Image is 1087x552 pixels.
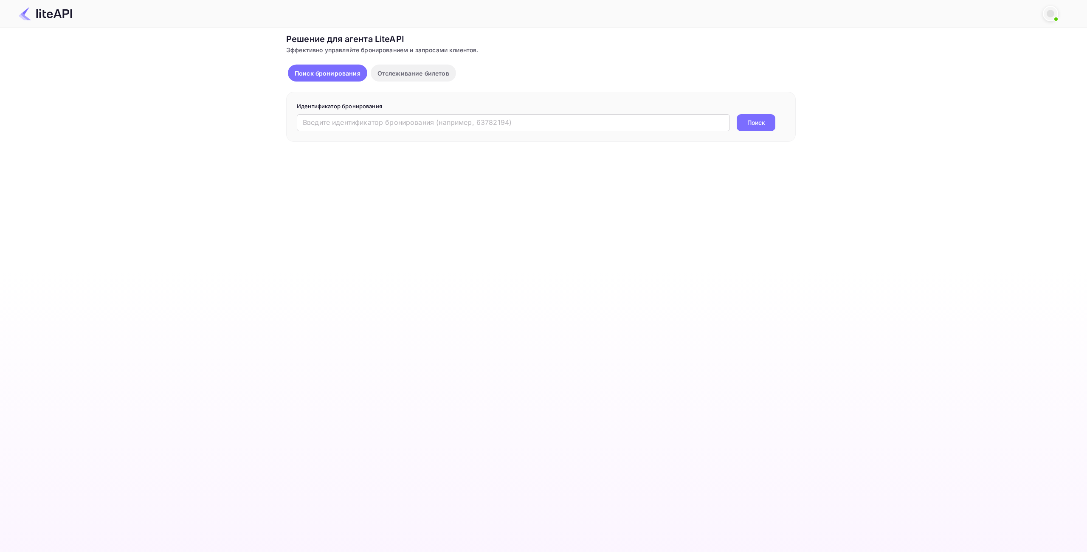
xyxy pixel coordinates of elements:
ya-tr-span: Идентификатор бронирования [297,103,382,110]
ya-tr-span: Решение для агента LiteAPI [286,34,404,44]
ya-tr-span: Отслеживание билетов [377,70,449,77]
ya-tr-span: Эффективно управляйте бронированием и запросами клиентов. [286,46,479,54]
button: Поиск [737,114,775,131]
input: Введите идентификатор бронирования (например, 63782194) [297,114,730,131]
ya-tr-span: Поиск бронирования [295,70,360,77]
img: Логотип LiteAPI [19,7,72,20]
ya-tr-span: Поиск [747,118,765,127]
